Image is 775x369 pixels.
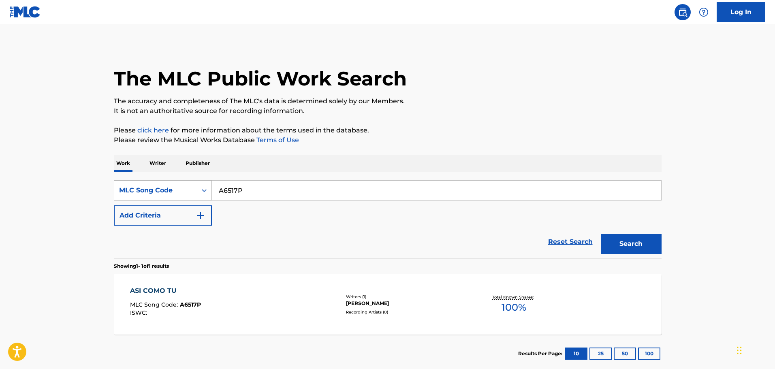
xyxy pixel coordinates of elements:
[114,180,662,258] form: Search Form
[114,205,212,226] button: Add Criteria
[196,211,205,220] img: 9d2ae6d4665cec9f34b9.svg
[589,348,612,360] button: 25
[699,7,709,17] img: help
[565,348,587,360] button: 10
[502,300,526,315] span: 100 %
[114,274,662,335] a: ASI COMO TUMLC Song Code:A6517PISWC:Writers (1)[PERSON_NAME]Recording Artists (0)Total Known Shar...
[147,155,169,172] p: Writer
[137,126,169,134] a: click here
[544,233,597,251] a: Reset Search
[346,300,468,307] div: [PERSON_NAME]
[255,136,299,144] a: Terms of Use
[130,301,180,308] span: MLC Song Code :
[114,135,662,145] p: Please review the Musical Works Database
[114,106,662,116] p: It is not an authoritative source for recording information.
[601,234,662,254] button: Search
[737,338,742,363] div: Drag
[518,350,564,357] p: Results Per Page:
[696,4,712,20] div: Help
[675,4,691,20] a: Public Search
[346,294,468,300] div: Writers ( 1 )
[183,155,212,172] p: Publisher
[614,348,636,360] button: 50
[130,309,149,316] span: ISWC :
[10,6,41,18] img: MLC Logo
[114,126,662,135] p: Please for more information about the terms used in the database.
[717,2,765,22] a: Log In
[492,294,536,300] p: Total Known Shares:
[114,66,407,91] h1: The MLC Public Work Search
[734,330,775,369] iframe: Chat Widget
[114,96,662,106] p: The accuracy and completeness of The MLC's data is determined solely by our Members.
[114,155,132,172] p: Work
[638,348,660,360] button: 100
[678,7,687,17] img: search
[114,262,169,270] p: Showing 1 - 1 of 1 results
[180,301,201,308] span: A6517P
[346,309,468,315] div: Recording Artists ( 0 )
[119,186,192,195] div: MLC Song Code
[130,286,201,296] div: ASI COMO TU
